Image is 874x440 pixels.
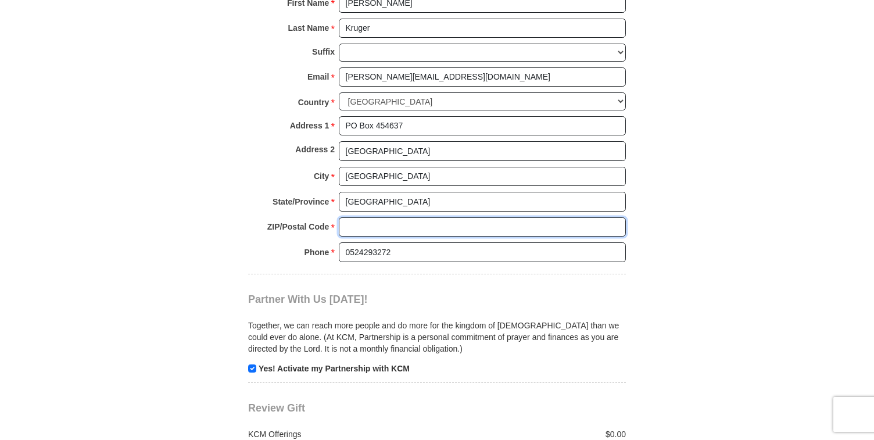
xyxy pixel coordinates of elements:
[267,219,329,235] strong: ZIP/Postal Code
[307,69,329,85] strong: Email
[30,30,128,40] div: Domain: [DOMAIN_NAME]
[314,168,329,184] strong: City
[298,94,329,110] strong: Country
[33,19,57,28] div: v 4.0.25
[295,141,335,158] strong: Address 2
[259,364,410,373] strong: Yes! Activate my Partnership with KCM
[19,30,28,40] img: website_grey.svg
[128,69,196,76] div: Keywords by Traffic
[19,19,28,28] img: logo_orange.svg
[312,44,335,60] strong: Suffix
[31,67,41,77] img: tab_domain_overview_orange.svg
[248,320,626,355] p: Together, we can reach more people and do more for the kingdom of [DEMOGRAPHIC_DATA] than we coul...
[116,67,125,77] img: tab_keywords_by_traffic_grey.svg
[248,402,305,414] span: Review Gift
[273,194,329,210] strong: State/Province
[242,428,438,440] div: KCM Offerings
[305,244,329,260] strong: Phone
[44,69,104,76] div: Domain Overview
[290,117,329,134] strong: Address 1
[288,20,329,36] strong: Last Name
[248,294,368,305] span: Partner With Us [DATE]!
[437,428,632,440] div: $0.00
